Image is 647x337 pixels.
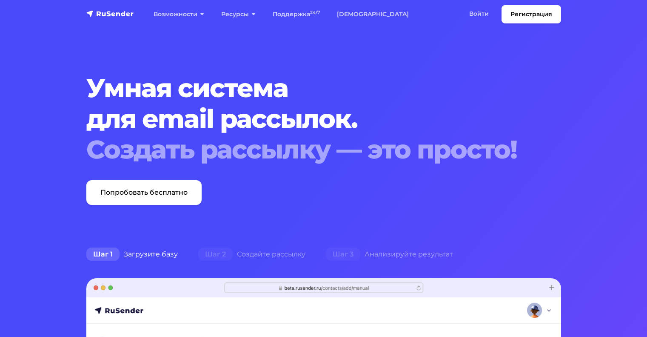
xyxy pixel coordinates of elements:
h1: Умная система для email рассылок. [86,73,521,165]
span: Шаг 3 [326,248,360,261]
a: Попробовать бесплатно [86,180,202,205]
a: [DEMOGRAPHIC_DATA] [328,6,417,23]
div: Анализируйте результат [316,246,463,263]
div: Создать рассылку — это просто! [86,134,521,165]
span: Шаг 1 [86,248,120,261]
a: Регистрация [502,5,561,23]
a: Войти [461,5,497,23]
span: Шаг 2 [198,248,233,261]
sup: 24/7 [310,10,320,15]
div: Создайте рассылку [188,246,316,263]
a: Возможности [145,6,213,23]
img: RuSender [86,9,134,18]
div: Загрузите базу [76,246,188,263]
a: Поддержка24/7 [264,6,328,23]
a: Ресурсы [213,6,264,23]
